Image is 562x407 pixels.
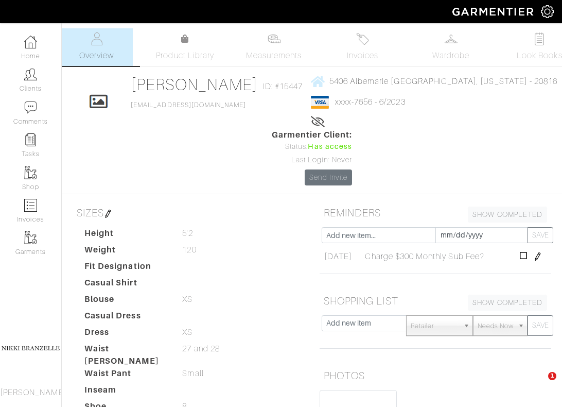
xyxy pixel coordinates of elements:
[320,202,551,223] h5: REMINDERS
[272,129,352,141] span: Garmentier Client:
[90,32,103,45] img: basicinfo-40fd8af6dae0f16599ec9e87c0ef1c0a1fdea2edbe929e3d69a839185d80c458.svg
[534,252,542,261] img: pen-cf24a1663064a2ec1b9c1bd2387e9de7a2fa800b781884d57f21acf72779bad2.png
[182,227,192,240] span: 5'2
[182,293,192,306] span: XS
[77,310,174,326] dt: Casual Dress
[182,343,219,355] span: 27 and 28
[24,101,37,114] img: comment-icon-a0a6a9ef722e966f86d9cbdc48e553b5cf19dbc54f86b18d962a5391bc8f6eb6.png
[77,277,174,293] dt: Casual Shirt
[320,291,551,311] h5: SHOPPING LIST
[61,28,133,66] a: Overview
[445,32,458,45] img: wardrobe-487a4870c1b7c33e795ec22d11cfc2ed9d08956e64fb3008fe2437562e282088.svg
[149,33,221,62] a: Product Library
[77,326,174,343] dt: Dress
[347,49,378,62] span: Invoices
[24,231,37,244] img: garments-icon-b7da505a4dc4fd61783c78ac3ca0ef83fa9d6f193b1c9dc38574b1d14d53ca28.png
[322,315,407,331] input: Add new item
[548,372,556,380] span: 1
[432,49,469,62] span: Wardrobe
[77,343,174,367] dt: Waist [PERSON_NAME]
[24,199,37,212] img: orders-icon-0abe47150d42831381b5fb84f609e132dff9fe21cb692f30cb5eec754e2cba89.png
[411,316,459,336] span: Retailer
[308,141,352,152] span: Has access
[263,80,303,93] span: ID: #15447
[272,155,352,166] div: Last Login: Never
[533,32,546,45] img: todo-9ac3debb85659649dc8f770b8b6100bb5dab4b48dedcbae339e5042a72dfd3cc.svg
[77,244,174,260] dt: Weight
[73,202,304,223] h5: SIZES
[468,295,547,311] a: SHOW COMPLETED
[77,367,174,384] dt: Waist Pant
[79,49,114,62] span: Overview
[415,28,487,66] a: Wardrobe
[77,384,174,400] dt: Inseam
[329,77,558,86] span: 5406 Albemarle [GEOGRAPHIC_DATA], [US_STATE] - 20816
[24,166,37,179] img: garments-icon-b7da505a4dc4fd61783c78ac3ca0ef83fa9d6f193b1c9dc38574b1d14d53ca28.png
[272,141,352,152] div: Status:
[447,3,541,21] img: garmentier-logo-header-white-b43fb05a5012e4ada735d5af1a66efaba907eab6374d6393d1fbf88cb4ef424d.png
[24,133,37,146] img: reminder-icon-8004d30b9f0a5d33ae49ab947aed9ed385cf756f9e5892f1edd6e32f2345188e.png
[324,250,352,263] span: [DATE]
[268,32,280,45] img: measurements-466bbee1fd09ba9460f595b01e5d73f9e2bff037440d3c8f018324cb6cdf7a4a.svg
[335,97,406,107] a: xxxx-7656 - 6/2023
[305,169,352,185] a: Send Invite
[24,68,37,81] img: clients-icon-6bae9207a08558b7cb47a8932f037763ab4055f8c8b6bfacd5dc20c3e0201464.png
[131,101,246,109] a: [EMAIL_ADDRESS][DOMAIN_NAME]
[478,316,514,336] span: Needs Now
[468,207,547,223] a: SHOW COMPLETED
[311,96,329,109] img: visa-934b35602734be37eb7d5d7e5dbcd2044c359bf20a24dc3361ca3fa54326a8a7.png
[541,5,554,18] img: gear-icon-white-bd11855cb880d31180b6d7d6211b90ccbf57a29d726f0c71d8c61bd08dd39cc2.png
[182,367,203,380] span: Small
[356,32,369,45] img: orders-27d20c2124de7fd6de4e0e44c1d41de31381a507db9b33961299e4e07d508b8c.svg
[156,49,214,62] span: Product Library
[77,227,174,244] dt: Height
[77,293,174,310] dt: Blouse
[528,315,553,336] button: SAVE
[365,250,484,263] span: Charge $300 Monthly Sub Fee?
[246,49,302,62] span: Measurements
[320,365,551,386] h5: PHOTOS
[326,28,398,66] a: Invoices
[322,227,436,243] input: Add new item...
[527,372,552,397] iframe: Intercom live chat
[131,75,258,94] a: [PERSON_NAME]
[77,260,174,277] dt: Fit Designation
[182,326,192,338] span: XS
[104,210,112,218] img: pen-cf24a1663064a2ec1b9c1bd2387e9de7a2fa800b781884d57f21acf72779bad2.png
[182,244,196,256] span: 120
[238,28,310,66] a: Measurements
[528,227,553,243] button: SAVE
[24,36,37,48] img: dashboard-icon-dbcd8f5a0b271acd01030246c82b418ddd0df26cd7fceb0bd07c9910d44c42f6.png
[311,75,558,88] a: 5406 Albemarle [GEOGRAPHIC_DATA], [US_STATE] - 20816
